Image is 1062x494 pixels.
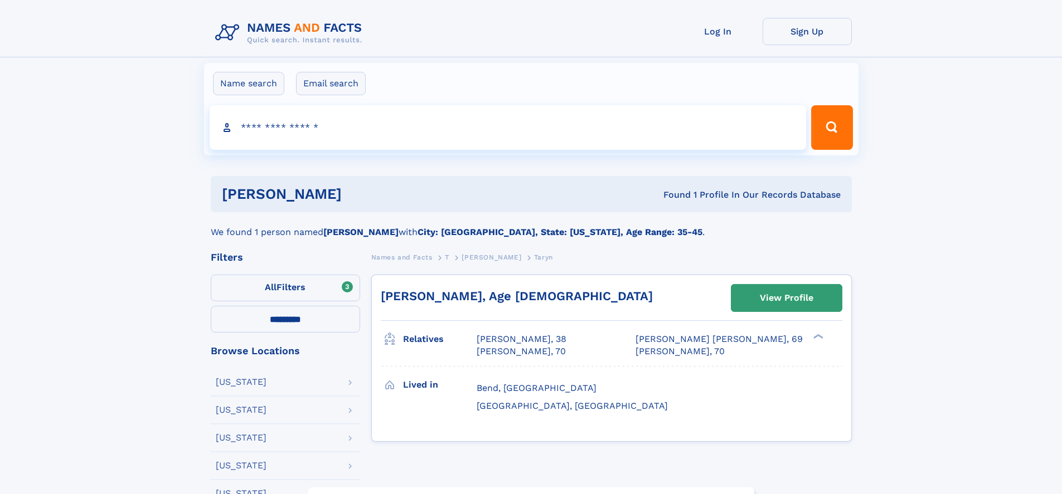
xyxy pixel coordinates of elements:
b: City: [GEOGRAPHIC_DATA], State: [US_STATE], Age Range: 35-45 [418,227,702,237]
a: [PERSON_NAME], 70 [636,345,725,358]
div: Filters [211,252,360,262]
div: [US_STATE] [216,378,266,387]
a: T [445,250,449,264]
span: [PERSON_NAME] [462,253,521,261]
div: Found 1 Profile In Our Records Database [502,189,841,201]
a: Sign Up [763,18,852,45]
div: [US_STATE] [216,433,266,442]
h3: Relatives [403,330,477,349]
div: We found 1 person named with . [211,212,852,239]
span: All [265,282,277,292]
div: [US_STATE] [216,405,266,414]
a: [PERSON_NAME], 70 [477,345,566,358]
label: Email search [296,72,366,95]
label: Filters [211,275,360,301]
div: ❯ [811,333,824,340]
a: [PERSON_NAME] [PERSON_NAME], 69 [636,333,803,345]
b: [PERSON_NAME] [323,227,399,237]
a: [PERSON_NAME] [462,250,521,264]
a: [PERSON_NAME], 38 [477,333,566,345]
input: search input [210,105,807,150]
h3: Lived in [403,375,477,394]
span: Taryn [534,253,553,261]
h1: [PERSON_NAME] [222,187,503,201]
div: Browse Locations [211,346,360,356]
label: Name search [213,72,284,95]
span: [GEOGRAPHIC_DATA], [GEOGRAPHIC_DATA] [477,400,668,411]
span: T [445,253,449,261]
div: View Profile [760,285,813,311]
div: [US_STATE] [216,461,266,470]
span: Bend, [GEOGRAPHIC_DATA] [477,383,597,393]
img: Logo Names and Facts [211,18,371,48]
a: [PERSON_NAME], Age [DEMOGRAPHIC_DATA] [381,289,653,303]
a: Names and Facts [371,250,433,264]
a: Log In [673,18,763,45]
a: View Profile [731,285,842,311]
button: Search Button [811,105,852,150]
